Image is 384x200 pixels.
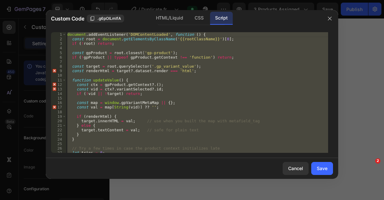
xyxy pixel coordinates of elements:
div: 15 [51,96,66,100]
div: 23 [51,132,66,137]
div: 22 [51,128,66,132]
div: 20 [51,119,66,123]
div: 4 [51,46,66,50]
span: .g6pOlLmlfA [97,16,121,21]
div: HTML/Liquid [151,12,188,25]
button: Save [311,162,333,175]
div: 16 [51,100,66,105]
div: 3 [51,41,66,46]
span: Custom Code [51,15,84,22]
div: 7 [51,60,66,64]
div: CSS [189,12,209,25]
div: 24 [51,137,66,141]
div: 21 [51,123,66,128]
div: 10 [51,73,66,78]
div: 17 [51,105,66,110]
div: 5 [51,50,66,55]
div: 14 [51,91,66,96]
div: 9 [51,69,66,73]
div: 11 [51,78,66,82]
div: 8 [51,64,66,69]
div: 13 [51,87,66,91]
div: 26 [51,146,66,151]
div: 1 [51,32,66,37]
div: 27 [51,151,66,155]
div: 18 [51,110,66,114]
iframe: Intercom live chat [362,168,378,184]
div: Save [317,165,327,172]
span: 2 [375,158,380,164]
div: Cancel [288,165,303,172]
button: Cancel [283,162,309,175]
div: 25 [51,141,66,146]
div: Script [210,12,233,25]
button: .g6pOlLmlfA [87,15,124,22]
div: 6 [51,55,66,60]
div: 12 [51,82,66,87]
div: 19 [51,114,66,119]
div: 2 [51,37,66,41]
